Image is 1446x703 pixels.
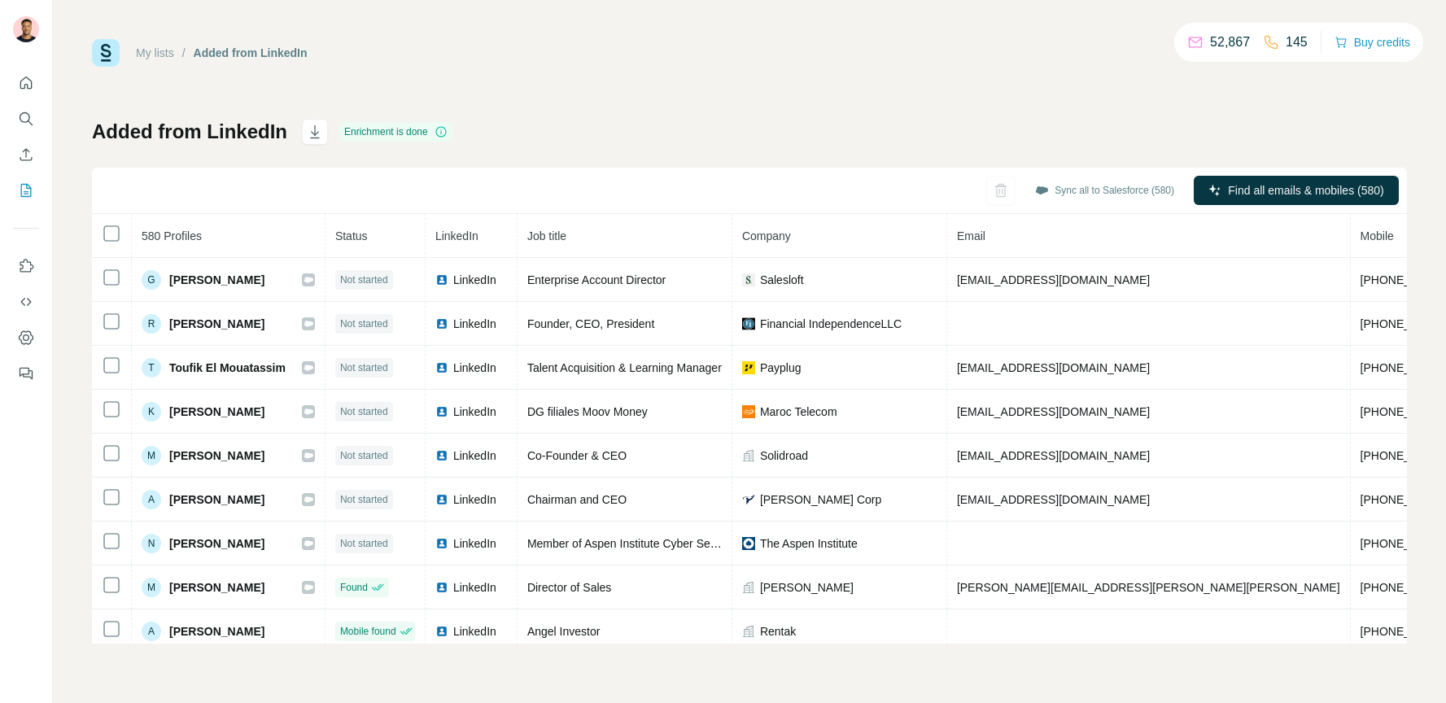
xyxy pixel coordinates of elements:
img: LinkedIn logo [435,625,448,638]
span: Angel Investor [527,625,601,638]
span: Mobile found [340,624,396,639]
span: [PERSON_NAME] [169,579,264,596]
span: LinkedIn [453,535,496,552]
span: Not started [340,536,388,551]
div: A [142,490,161,509]
img: company-logo [742,493,755,506]
img: company-logo [742,361,755,374]
div: N [142,534,161,553]
img: LinkedIn logo [435,317,448,330]
span: Not started [340,404,388,419]
img: company-logo [742,405,755,418]
div: T [142,358,161,378]
span: LinkedIn [453,448,496,464]
button: Use Surfe API [13,287,39,317]
div: G [142,270,161,290]
span: Payplug [760,360,802,376]
span: [PERSON_NAME] [169,316,264,332]
button: Buy credits [1335,31,1410,54]
h1: Added from LinkedIn [92,119,287,145]
span: Salesloft [760,272,804,288]
span: Director of Sales [527,581,611,594]
span: [PERSON_NAME] [169,448,264,464]
div: A [142,622,161,641]
span: Rentak [760,623,796,640]
span: [EMAIL_ADDRESS][DOMAIN_NAME] [957,361,1150,374]
span: Chairman and CEO [527,493,627,506]
span: LinkedIn [453,360,496,376]
span: Solidroad [760,448,808,464]
img: company-logo [742,537,755,550]
span: [PERSON_NAME] [169,491,264,508]
span: Not started [340,273,388,287]
img: LinkedIn logo [435,405,448,418]
span: Company [742,229,791,242]
div: K [142,402,161,421]
span: Co-Founder & CEO [527,449,627,462]
button: My lists [13,176,39,205]
span: LinkedIn [435,229,478,242]
span: Not started [340,317,388,331]
span: LinkedIn [453,491,496,508]
img: Surfe Logo [92,39,120,67]
button: Use Surfe on LinkedIn [13,251,39,281]
span: Job title [527,229,566,242]
li: / [182,45,186,61]
span: [PERSON_NAME] [169,535,264,552]
img: LinkedIn logo [435,581,448,594]
span: The Aspen Institute [760,535,858,552]
span: [PERSON_NAME][EMAIL_ADDRESS][PERSON_NAME][PERSON_NAME] [957,581,1340,594]
div: Added from LinkedIn [194,45,308,61]
img: LinkedIn logo [435,361,448,374]
span: [PERSON_NAME] [169,272,264,288]
a: My lists [136,46,174,59]
span: Not started [340,448,388,463]
img: LinkedIn logo [435,493,448,506]
span: [PERSON_NAME] Corp [760,491,881,508]
span: [EMAIL_ADDRESS][DOMAIN_NAME] [957,405,1150,418]
button: Dashboard [13,323,39,352]
span: Status [335,229,368,242]
p: 145 [1286,33,1308,52]
div: M [142,578,161,597]
button: Sync all to Salesforce (580) [1024,178,1186,203]
div: R [142,314,161,334]
span: Found [340,580,368,595]
span: Financial IndependenceLLC [760,316,902,332]
span: Not started [340,360,388,375]
img: LinkedIn logo [435,537,448,550]
span: 580 Profiles [142,229,202,242]
span: LinkedIn [453,316,496,332]
img: Avatar [13,16,39,42]
span: [PERSON_NAME] [169,623,264,640]
span: Enterprise Account Director [527,273,666,286]
div: M [142,446,161,465]
span: Find all emails & mobiles (580) [1228,182,1383,199]
span: [EMAIL_ADDRESS][DOMAIN_NAME] [957,493,1150,506]
button: Quick start [13,68,39,98]
button: Feedback [13,359,39,388]
span: LinkedIn [453,623,496,640]
img: LinkedIn logo [435,273,448,286]
span: Maroc Telecom [760,404,837,420]
span: [EMAIL_ADDRESS][DOMAIN_NAME] [957,449,1150,462]
img: LinkedIn logo [435,449,448,462]
span: [EMAIL_ADDRESS][DOMAIN_NAME] [957,273,1150,286]
span: DG filiales Moov Money [527,405,648,418]
span: LinkedIn [453,579,496,596]
span: Mobile [1361,229,1394,242]
img: company-logo [742,317,755,330]
span: LinkedIn [453,272,496,288]
span: LinkedIn [453,404,496,420]
span: Toufik El Mouatassim [169,360,286,376]
span: [PERSON_NAME] [760,579,854,596]
div: Enrichment is done [339,122,452,142]
span: Member of Aspen Institute Cyber Security Group [527,537,772,550]
span: [PERSON_NAME] [169,404,264,420]
span: Founder, CEO, President [527,317,654,330]
span: Email [957,229,985,242]
span: Not started [340,492,388,507]
button: Enrich CSV [13,140,39,169]
img: company-logo [742,273,755,286]
p: 52,867 [1210,33,1250,52]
